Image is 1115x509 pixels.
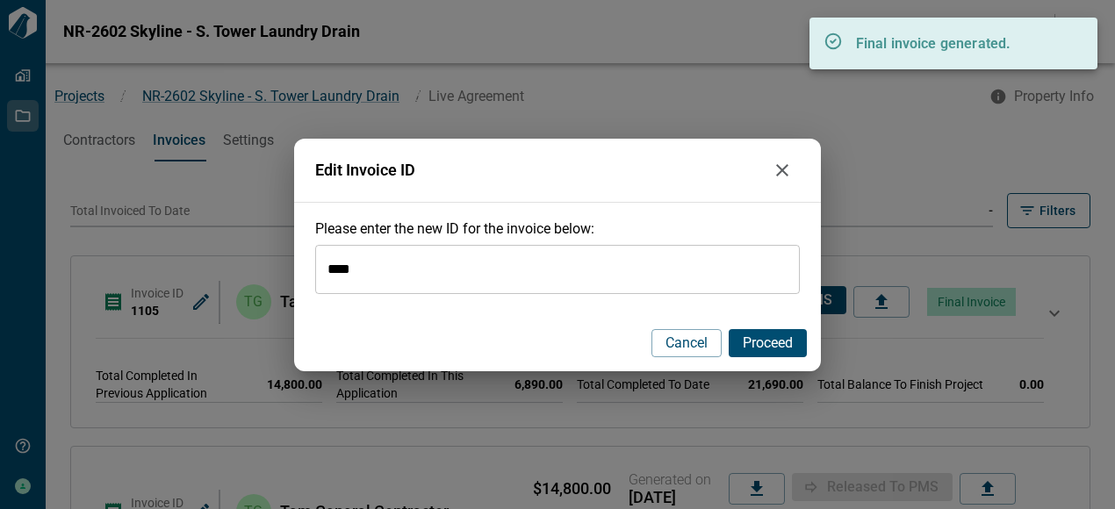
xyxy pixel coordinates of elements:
[665,334,708,352] span: Cancel
[729,329,807,357] button: Proceed
[743,334,793,352] span: Proceed
[651,329,722,357] button: Cancel
[315,161,765,179] span: Edit Invoice ID
[856,33,1067,54] p: Final invoice generated.
[315,220,594,237] span: Please enter the new ID for the invoice below:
